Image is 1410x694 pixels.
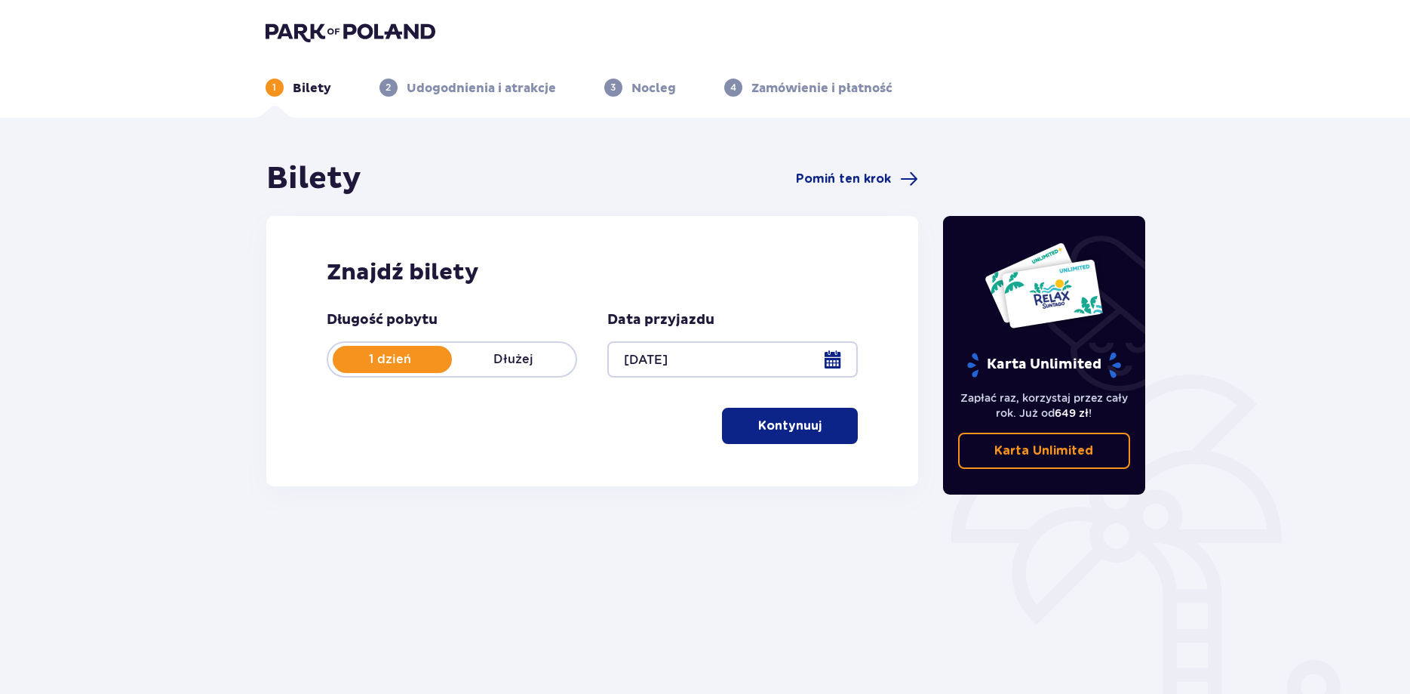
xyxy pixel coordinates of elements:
[958,390,1130,421] p: Zapłać raz, korzystaj przez cały rok. Już od !
[407,80,556,97] p: Udogodnienia i atrakcje
[958,433,1130,469] a: Karta Unlimited
[631,80,676,97] p: Nocleg
[796,170,918,188] a: Pomiń ten krok
[966,352,1123,378] p: Karta Unlimited
[272,81,276,94] p: 1
[452,351,576,368] p: Dłużej
[327,258,859,287] h2: Znajdź bilety
[1055,407,1089,419] span: 649 zł
[266,21,435,42] img: Park of Poland logo
[796,171,891,187] span: Pomiń ten krok
[607,311,714,329] p: Data przyjazdu
[386,81,391,94] p: 2
[328,351,452,368] p: 1 dzień
[266,160,361,198] h1: Bilety
[722,408,858,444] button: Kontynuuj
[994,443,1093,459] p: Karta Unlimited
[327,311,438,329] p: Długość pobytu
[758,418,822,434] p: Kontynuuj
[751,80,892,97] p: Zamówienie i płatność
[293,80,331,97] p: Bilety
[610,81,616,94] p: 3
[730,81,736,94] p: 4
